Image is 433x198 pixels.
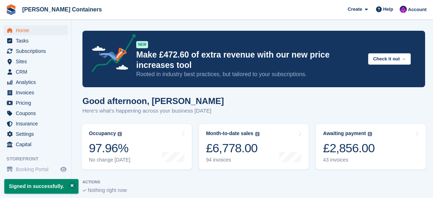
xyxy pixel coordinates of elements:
span: Subscriptions [16,46,59,56]
div: Occupancy [89,130,116,137]
a: menu [4,77,68,87]
a: menu [4,67,68,77]
a: menu [4,98,68,108]
a: menu [4,46,68,56]
a: Awaiting payment £2,856.00 43 invoices [316,124,426,169]
a: menu [4,129,68,139]
a: menu [4,119,68,129]
span: Create [348,6,362,13]
a: Month-to-date sales £6,778.00 94 invoices [199,124,309,169]
p: Rooted in industry best practices, but tailored to your subscriptions. [136,70,362,78]
div: 94 invoices [206,157,260,163]
span: Nothing right now [88,187,127,193]
a: Occupancy 97.96% No change [DATE] [82,124,192,169]
div: 43 invoices [323,157,375,163]
a: menu [4,36,68,46]
span: Analytics [16,77,59,87]
div: NEW [136,41,148,48]
img: icon-info-grey-7440780725fd019a000dd9b08b2336e03edf1995a4989e88bcd33f0948082b44.svg [368,132,372,136]
div: 97.96% [89,141,130,155]
img: stora-icon-8386f47178a22dfd0bd8f6a31ec36ba5ce8667c1dd55bd0f319d3a0aa187defe.svg [6,4,16,15]
p: Make £472.60 of extra revenue with our new price increases tool [136,50,362,70]
div: Awaiting payment [323,130,366,137]
span: Coupons [16,108,59,118]
img: blank_slate_check_icon-ba018cac091ee9be17c0a81a6c232d5eb81de652e7a59be601be346b1b6ddf79.svg [82,189,86,192]
span: Home [16,25,59,35]
span: Capital [16,139,59,149]
img: icon-info-grey-7440780725fd019a000dd9b08b2336e03edf1995a4989e88bcd33f0948082b44.svg [255,132,260,136]
div: £6,778.00 [206,141,260,155]
a: menu [4,56,68,66]
span: Sites [16,56,59,66]
span: Booking Portal [16,164,59,174]
div: No change [DATE] [89,157,130,163]
a: menu [4,88,68,98]
span: Tasks [16,36,59,46]
p: ACTIONS [82,180,425,184]
h1: Good afternoon, [PERSON_NAME] [82,96,224,106]
span: Pricing [16,98,59,108]
a: Preview store [59,165,68,174]
span: Help [383,6,393,13]
span: Insurance [16,119,59,129]
a: menu [4,108,68,118]
a: menu [4,164,68,174]
span: Account [408,6,427,13]
span: Invoices [16,88,59,98]
button: Check it out → [368,53,411,65]
img: price-adjustments-announcement-icon-8257ccfd72463d97f412b2fc003d46551f7dbcb40ab6d574587a9cd5c0d94... [86,34,136,75]
div: Month-to-date sales [206,130,253,137]
p: Signed in successfully. [4,179,78,194]
a: menu [4,139,68,149]
img: Claire Wilson [400,6,407,13]
p: Here's what's happening across your business [DATE] [82,107,224,115]
div: £2,856.00 [323,141,375,155]
span: Storefront [6,155,71,163]
span: Settings [16,129,59,139]
a: menu [4,25,68,35]
span: CRM [16,67,59,77]
a: [PERSON_NAME] Containers [19,4,105,15]
img: icon-info-grey-7440780725fd019a000dd9b08b2336e03edf1995a4989e88bcd33f0948082b44.svg [118,132,122,136]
